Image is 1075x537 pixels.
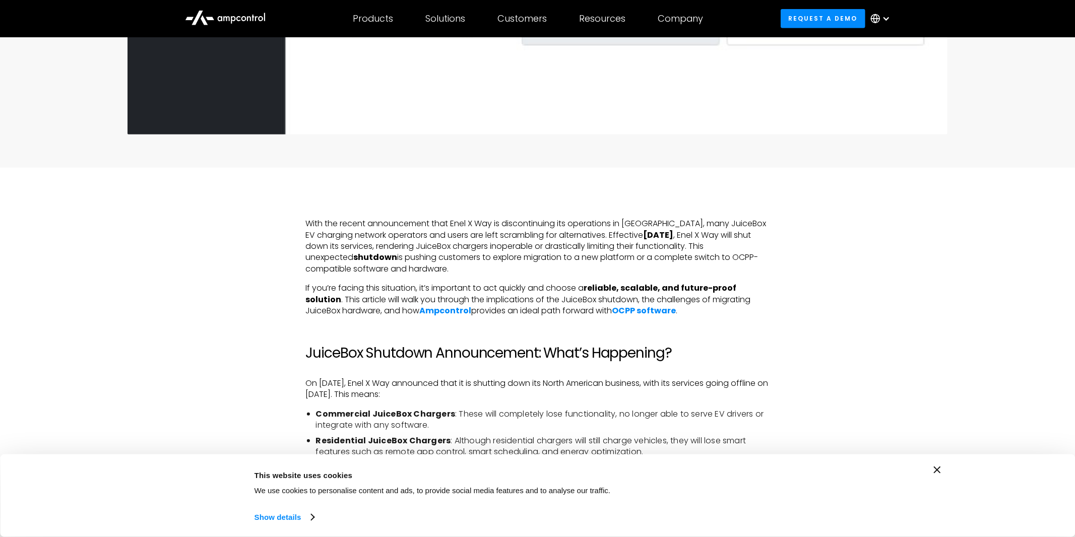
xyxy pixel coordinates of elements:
[781,9,865,28] a: Request a demo
[306,283,770,316] p: If you’re facing this situation, it’s important to act quickly and choose a . This article will w...
[316,435,451,446] strong: Residential JuiceBox Chargers
[316,435,770,458] li: : Although residential chargers will still charge vehicles, they will lose smart features such as...
[425,13,465,24] div: Solutions
[644,229,674,241] strong: [DATE]
[316,408,456,420] strong: Commercial JuiceBox Chargers
[497,13,547,24] div: Customers
[771,466,915,496] button: Okay
[612,305,676,316] a: OCPP software
[306,282,737,305] strong: reliable, scalable, and future-proof solution
[934,466,941,474] button: Close banner
[255,510,314,525] a: Show details
[255,469,748,481] div: This website uses cookies
[353,13,393,24] div: Products
[306,218,770,275] p: With the recent announcement that Enel X Way is discontinuing its operations in [GEOGRAPHIC_DATA]...
[658,13,703,24] div: Company
[306,345,770,362] h2: JuiceBox Shutdown Announcement: What’s Happening?
[354,251,398,263] strong: shutdown
[579,13,625,24] div: Resources
[316,409,770,431] li: : These will completely lose functionality, no longer able to serve EV drivers or integrate with ...
[255,486,611,495] span: We use cookies to personalise content and ads, to provide social media features and to analyse ou...
[420,305,472,316] a: Ampcontrol
[306,378,770,400] p: On [DATE], Enel X Way announced that it is shutting down its North American business, with its se...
